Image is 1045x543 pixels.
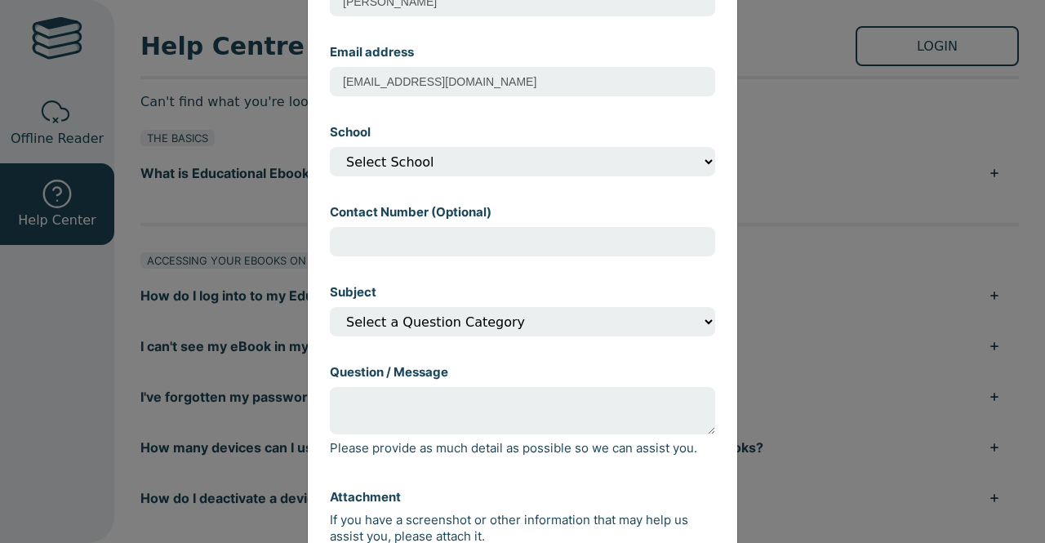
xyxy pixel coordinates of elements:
[330,489,715,505] p: Attachment
[330,284,376,300] label: Subject
[330,440,715,456] p: Please provide as much detail as possible so we can assist you.
[330,124,371,140] label: School
[330,44,414,60] label: Email address
[330,364,448,381] label: Question / Message
[330,204,491,220] label: Contact Number (Optional)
